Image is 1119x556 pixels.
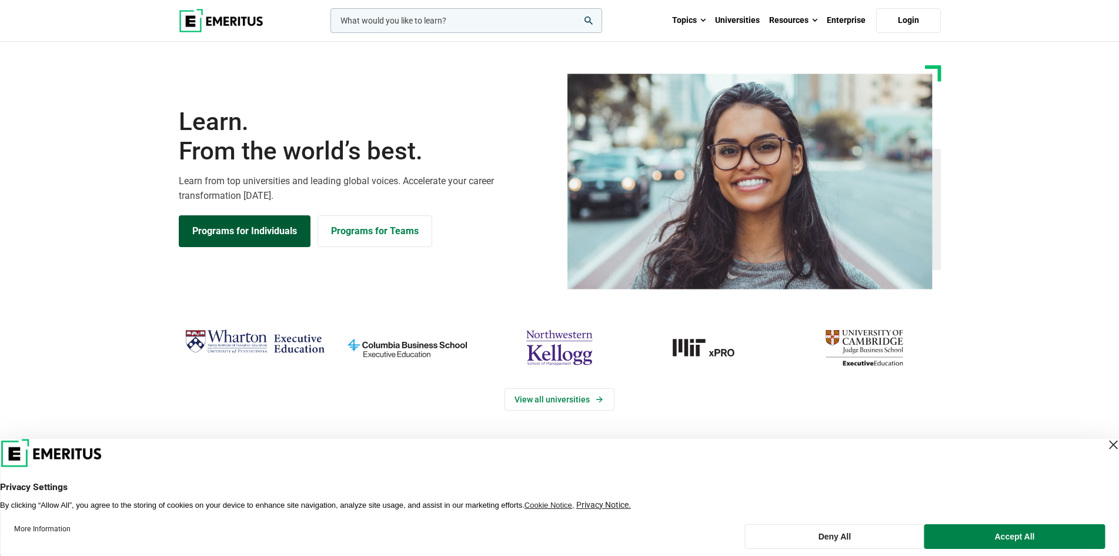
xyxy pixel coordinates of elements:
img: northwestern-kellogg [489,325,630,371]
img: Learn from the world's best [567,74,933,289]
p: Learn from top universities and leading global voices. Accelerate your career transformation [DATE]. [179,174,553,204]
img: cambridge-judge-business-school [794,325,934,371]
a: MIT-xPRO [642,325,782,371]
span: From the world’s best. [179,136,553,166]
h1: Learn. [179,107,553,167]
a: View Universities [505,388,614,411]
a: Explore for Business [318,215,432,247]
img: MIT xPRO [642,325,782,371]
img: columbia-business-school [337,325,477,371]
a: Login [876,8,941,33]
input: woocommerce-product-search-field-0 [330,8,602,33]
img: Wharton Executive Education [185,325,325,359]
a: Explore Programs [179,215,310,247]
